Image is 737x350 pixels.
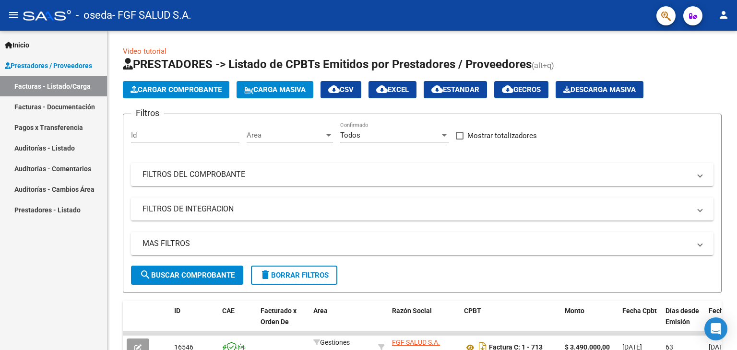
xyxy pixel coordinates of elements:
span: PRESTADORES -> Listado de CPBTs Emitidos por Prestadores / Proveedores [123,58,532,71]
button: Estandar [424,81,487,98]
span: Fecha Recibido [709,307,736,326]
span: Gecros [502,85,541,94]
span: Facturado x Orden De [261,307,297,326]
mat-icon: search [140,269,151,280]
mat-expansion-panel-header: FILTROS DEL COMPROBANTE [131,163,713,186]
mat-icon: cloud_download [502,83,513,95]
datatable-header-cell: Area [309,301,374,343]
button: CSV [321,81,361,98]
mat-icon: person [718,9,729,21]
span: CSV [328,85,354,94]
datatable-header-cell: Fecha Cpbt [618,301,662,343]
mat-icon: delete [260,269,271,280]
mat-icon: cloud_download [328,83,340,95]
mat-icon: cloud_download [376,83,388,95]
button: Carga Masiva [237,81,313,98]
button: Buscar Comprobante [131,266,243,285]
datatable-header-cell: ID [170,301,218,343]
h3: Filtros [131,106,164,120]
mat-panel-title: FILTROS DE INTEGRACION [143,204,690,214]
span: Descarga Masiva [563,85,636,94]
span: Cargar Comprobante [131,85,222,94]
datatable-header-cell: CPBT [460,301,561,343]
span: ID [174,307,180,315]
app-download-masive: Descarga masiva de comprobantes (adjuntos) [556,81,643,98]
mat-icon: cloud_download [431,83,443,95]
span: Días desde Emisión [666,307,699,326]
span: (alt+q) [532,61,554,70]
span: CAE [222,307,235,315]
div: Open Intercom Messenger [704,317,727,340]
mat-expansion-panel-header: MAS FILTROS [131,232,713,255]
button: Descarga Masiva [556,81,643,98]
span: Razón Social [392,307,432,315]
button: Cargar Comprobante [123,81,229,98]
mat-panel-title: MAS FILTROS [143,238,690,249]
span: EXCEL [376,85,409,94]
button: EXCEL [368,81,416,98]
span: Carga Masiva [244,85,306,94]
span: Mostrar totalizadores [467,130,537,141]
span: - oseda [76,5,112,26]
span: Monto [565,307,584,315]
span: Area [247,131,324,140]
mat-icon: menu [8,9,19,21]
span: CPBT [464,307,481,315]
datatable-header-cell: Monto [561,301,618,343]
datatable-header-cell: CAE [218,301,257,343]
span: FGF SALUD S.A. [392,338,440,346]
datatable-header-cell: Facturado x Orden De [257,301,309,343]
span: Fecha Cpbt [622,307,657,315]
datatable-header-cell: Días desde Emisión [662,301,705,343]
button: Borrar Filtros [251,266,337,285]
span: Buscar Comprobante [140,271,235,280]
datatable-header-cell: Razón Social [388,301,460,343]
span: Inicio [5,40,29,50]
mat-panel-title: FILTROS DEL COMPROBANTE [143,169,690,180]
span: Borrar Filtros [260,271,329,280]
a: Video tutorial [123,47,166,56]
mat-expansion-panel-header: FILTROS DE INTEGRACION [131,198,713,221]
span: Prestadores / Proveedores [5,60,92,71]
span: Todos [340,131,360,140]
span: Area [313,307,328,315]
button: Gecros [494,81,548,98]
span: - FGF SALUD S.A. [112,5,191,26]
span: Estandar [431,85,479,94]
